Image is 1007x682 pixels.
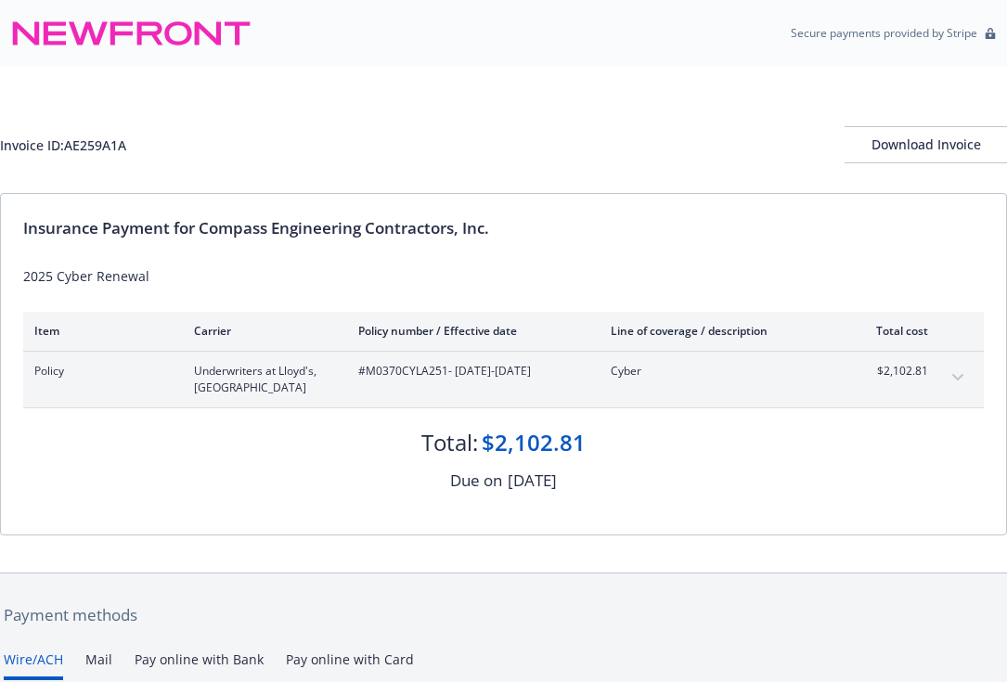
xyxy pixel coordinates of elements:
button: Wire/ACH [4,650,63,680]
button: Mail [85,650,112,680]
span: #M0370CYLA251 - [DATE]-[DATE] [358,363,581,380]
span: Policy [34,363,164,380]
div: Line of coverage / description [611,323,829,339]
div: Download Invoice [845,127,1007,162]
div: Carrier [194,323,329,339]
div: PolicyUnderwriters at Lloyd's, [GEOGRAPHIC_DATA]#M0370CYLA251- [DATE]-[DATE]Cyber$2,102.81expand ... [23,352,984,407]
span: Underwriters at Lloyd's, [GEOGRAPHIC_DATA] [194,363,329,396]
div: Insurance Payment for Compass Engineering Contractors, Inc. [23,216,984,240]
div: $2,102.81 [482,427,586,458]
div: Payment methods [4,603,1003,627]
button: expand content [943,363,973,392]
div: Total cost [859,323,928,339]
span: $2,102.81 [859,363,928,380]
div: 2025 Cyber Renewal [23,266,984,286]
div: Due on [450,469,502,493]
div: [DATE] [508,469,557,493]
span: Cyber [611,363,829,380]
div: Item [34,323,164,339]
button: Pay online with Bank [135,650,264,680]
div: Policy number / Effective date [358,323,581,339]
p: Secure payments provided by Stripe [791,25,977,41]
button: Download Invoice [845,126,1007,163]
button: Pay online with Card [286,650,414,680]
div: Total: [421,427,478,458]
